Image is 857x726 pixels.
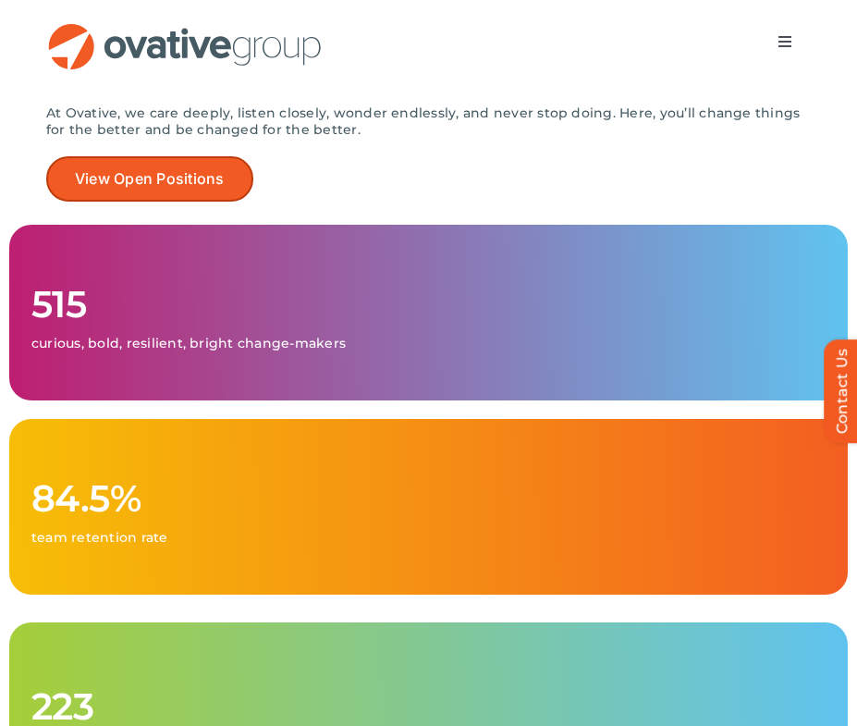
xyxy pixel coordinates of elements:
a: OG_Full_horizontal_RGB [46,21,324,39]
p: At Ovative, we care deeply, listen closely, wonder endlessly, and never stop doing. Here, you’ll ... [46,105,811,138]
p: curious, bold, resilient, bright change-makers [31,335,826,351]
p: team retention rate [31,529,826,546]
h1: 84.5% [31,477,826,520]
nav: Menu [759,23,811,60]
a: View Open Positions [46,156,253,202]
h1: 515 [31,283,826,326]
span: View Open Positions [75,170,225,188]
